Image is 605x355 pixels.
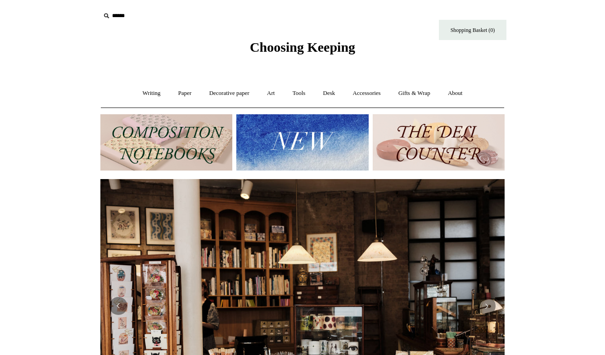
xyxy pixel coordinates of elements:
[250,40,355,54] span: Choosing Keeping
[373,114,505,171] img: The Deli Counter
[236,114,368,171] img: New.jpg__PID:f73bdf93-380a-4a35-bcfe-7823039498e1
[109,297,127,315] button: Previous
[135,81,169,105] a: Writing
[345,81,389,105] a: Accessories
[250,47,355,53] a: Choosing Keeping
[201,81,257,105] a: Decorative paper
[284,81,314,105] a: Tools
[315,81,343,105] a: Desk
[439,20,506,40] a: Shopping Basket (0)
[100,114,232,171] img: 202302 Composition ledgers.jpg__PID:69722ee6-fa44-49dd-a067-31375e5d54ec
[440,81,471,105] a: About
[170,81,200,105] a: Paper
[259,81,283,105] a: Art
[390,81,438,105] a: Gifts & Wrap
[478,297,496,315] button: Next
